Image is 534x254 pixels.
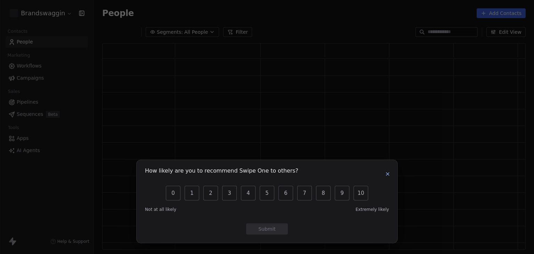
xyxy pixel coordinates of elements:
[185,186,199,200] button: 1
[246,223,288,235] button: Submit
[260,186,274,200] button: 5
[241,186,256,200] button: 4
[316,186,331,200] button: 8
[335,186,349,200] button: 9
[356,207,389,212] span: Extremely likely
[203,186,218,200] button: 2
[166,186,180,200] button: 0
[145,168,298,175] h1: How likely are you to recommend Swipe One to others?
[297,186,312,200] button: 7
[145,207,176,212] span: Not at all likely
[354,186,368,200] button: 10
[278,186,293,200] button: 6
[222,186,237,200] button: 3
